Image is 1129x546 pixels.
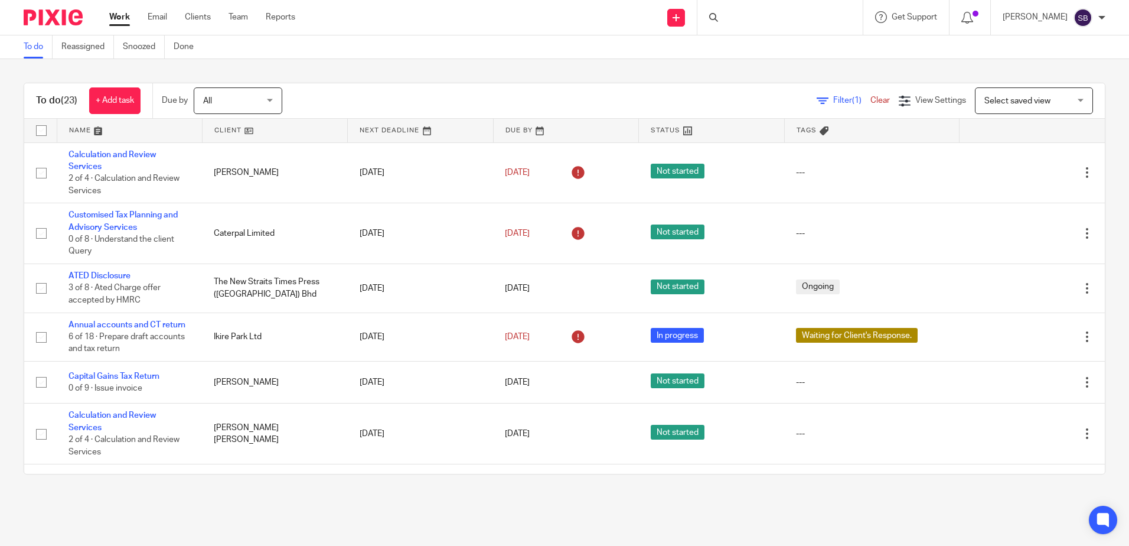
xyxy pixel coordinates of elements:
[1003,11,1068,23] p: [PERSON_NAME]
[148,11,167,23] a: Email
[796,428,947,440] div: ---
[202,264,347,313] td: The New Straits Times Press ([GEOGRAPHIC_DATA]) Bhd
[1073,8,1092,27] img: svg%3E
[348,362,493,404] td: [DATE]
[870,96,890,105] a: Clear
[68,272,130,280] a: ATED Disclosure
[984,97,1050,105] span: Select saved view
[36,95,77,107] h1: To do
[651,373,704,388] span: Not started
[796,279,840,294] span: Ongoing
[68,321,185,329] a: Annual accounts and CT return
[505,284,530,292] span: [DATE]
[651,164,704,178] span: Not started
[796,227,947,239] div: ---
[68,174,180,195] span: 2 of 4 · Calculation and Review Services
[852,96,862,105] span: (1)
[123,35,165,58] a: Snoozed
[505,378,530,386] span: [DATE]
[202,362,347,404] td: [PERSON_NAME]
[348,464,493,506] td: [DATE]
[68,235,174,256] span: 0 of 8 · Understand the client Query
[651,225,704,239] span: Not started
[68,151,156,171] a: Calculation and Review Services
[348,404,493,464] td: [DATE]
[348,203,493,264] td: [DATE]
[202,142,347,203] td: [PERSON_NAME]
[651,279,704,294] span: Not started
[833,96,870,105] span: Filter
[651,425,704,440] span: Not started
[348,264,493,313] td: [DATE]
[796,376,947,388] div: ---
[266,11,295,23] a: Reports
[89,87,141,114] a: + Add task
[797,127,817,134] span: Tags
[505,333,530,341] span: [DATE]
[348,313,493,361] td: [DATE]
[162,95,188,106] p: Due by
[348,142,493,203] td: [DATE]
[203,97,212,105] span: All
[68,435,180,456] span: 2 of 4 · Calculation and Review Services
[68,284,161,305] span: 3 of 8 · Ated Charge offer accepted by HMRC
[651,328,704,343] span: In progress
[68,333,185,353] span: 6 of 18 · Prepare draft accounts and tax return
[505,229,530,238] span: [DATE]
[61,96,77,105] span: (23)
[24,9,83,25] img: Pixie
[229,11,248,23] a: Team
[915,96,966,105] span: View Settings
[68,384,142,392] span: 0 of 9 · Issue invoice
[796,167,947,178] div: ---
[796,328,918,343] span: Waiting for Client's Response.
[505,168,530,177] span: [DATE]
[505,430,530,438] span: [DATE]
[61,35,114,58] a: Reassigned
[185,11,211,23] a: Clients
[202,404,347,464] td: [PERSON_NAME] [PERSON_NAME]
[24,35,53,58] a: To do
[68,411,156,431] a: Calculation and Review Services
[202,464,347,506] td: [PERSON_NAME] [PERSON_NAME]
[109,11,130,23] a: Work
[68,372,159,381] a: Capital Gains Tax Return
[174,35,203,58] a: Done
[202,313,347,361] td: Ikire Park Ltd
[202,203,347,264] td: Caterpal Limited
[68,211,178,231] a: Customised Tax Planning and Advisory Services
[892,13,937,21] span: Get Support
